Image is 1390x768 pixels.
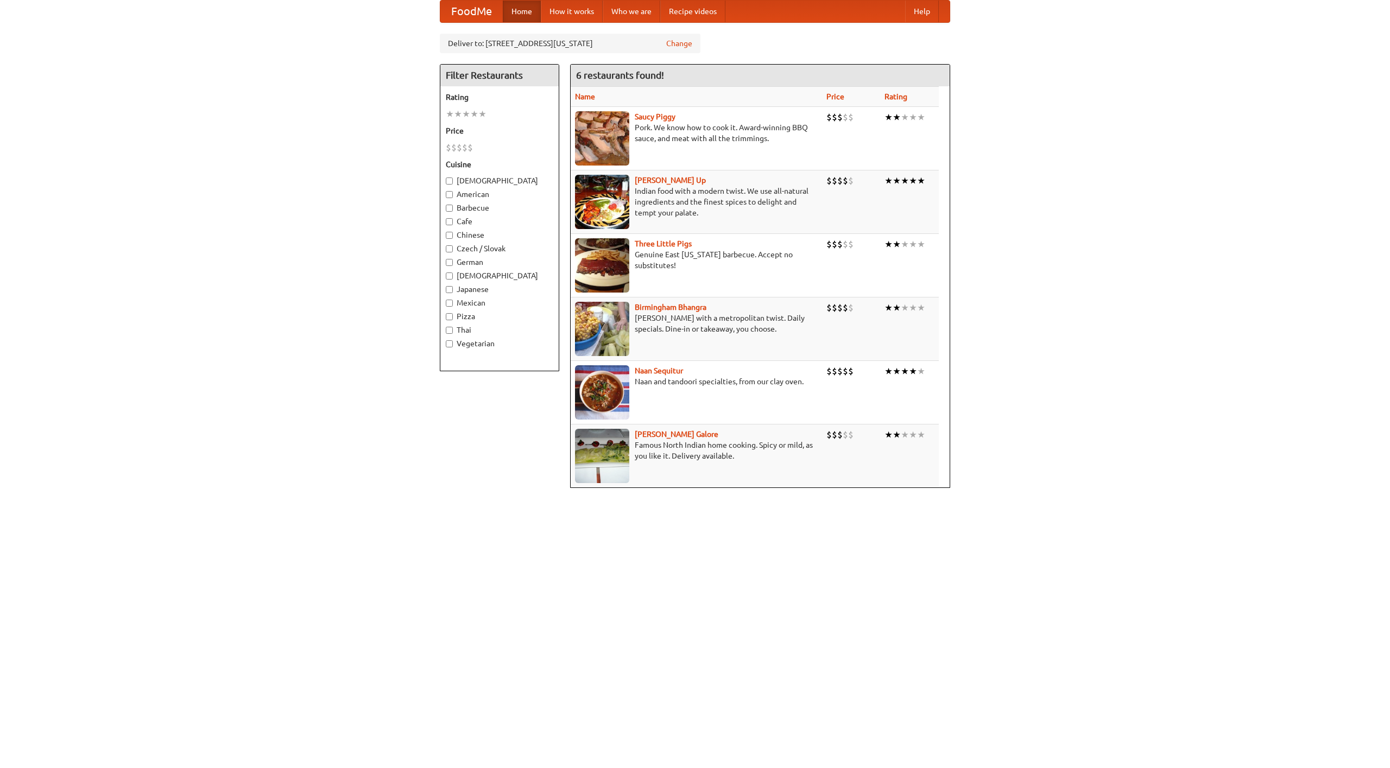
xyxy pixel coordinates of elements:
[462,142,467,154] li: $
[446,325,553,335] label: Thai
[917,111,925,123] li: ★
[843,238,848,250] li: $
[832,365,837,377] li: $
[660,1,725,22] a: Recipe videos
[848,238,854,250] li: $
[917,175,925,187] li: ★
[843,175,848,187] li: $
[603,1,660,22] a: Who we are
[905,1,939,22] a: Help
[901,175,909,187] li: ★
[635,303,706,312] a: Birmingham Bhangra
[917,302,925,314] li: ★
[884,302,893,314] li: ★
[575,302,629,356] img: bhangra.jpg
[909,175,917,187] li: ★
[843,302,848,314] li: $
[826,92,844,101] a: Price
[909,111,917,123] li: ★
[446,313,453,320] input: Pizza
[909,429,917,441] li: ★
[848,302,854,314] li: $
[470,108,478,120] li: ★
[446,108,454,120] li: ★
[826,302,832,314] li: $
[446,311,553,322] label: Pizza
[917,429,925,441] li: ★
[446,216,553,227] label: Cafe
[446,232,453,239] input: Chinese
[440,34,700,53] div: Deliver to: [STREET_ADDRESS][US_STATE]
[635,239,692,248] a: Three Little Pigs
[884,429,893,441] li: ★
[462,108,470,120] li: ★
[909,365,917,377] li: ★
[901,302,909,314] li: ★
[884,365,893,377] li: ★
[575,92,595,101] a: Name
[843,365,848,377] li: $
[901,365,909,377] li: ★
[575,238,629,293] img: littlepigs.jpg
[826,111,832,123] li: $
[446,270,553,281] label: [DEMOGRAPHIC_DATA]
[832,302,837,314] li: $
[909,238,917,250] li: ★
[575,429,629,483] img: currygalore.jpg
[832,111,837,123] li: $
[446,177,453,185] input: [DEMOGRAPHIC_DATA]
[901,429,909,441] li: ★
[446,245,453,252] input: Czech / Slovak
[446,338,553,349] label: Vegetarian
[446,218,453,225] input: Cafe
[837,365,843,377] li: $
[832,175,837,187] li: $
[575,186,818,218] p: Indian food with a modern twist. We use all-natural ingredients and the finest spices to delight ...
[837,238,843,250] li: $
[576,70,664,80] ng-pluralize: 6 restaurants found!
[826,429,832,441] li: $
[884,238,893,250] li: ★
[478,108,486,120] li: ★
[446,159,553,170] h5: Cuisine
[446,284,553,295] label: Japanese
[635,112,675,121] b: Saucy Piggy
[893,175,901,187] li: ★
[575,376,818,387] p: Naan and tandoori specialties, from our clay oven.
[446,92,553,103] h5: Rating
[893,429,901,441] li: ★
[575,440,818,461] p: Famous North Indian home cooking. Spicy or mild, as you like it. Delivery available.
[837,429,843,441] li: $
[446,300,453,307] input: Mexican
[575,249,818,271] p: Genuine East [US_STATE] barbecue. Accept no substitutes!
[893,365,901,377] li: ★
[575,175,629,229] img: curryup.jpg
[843,429,848,441] li: $
[446,230,553,240] label: Chinese
[503,1,541,22] a: Home
[446,142,451,154] li: $
[635,366,683,375] b: Naan Sequitur
[467,142,473,154] li: $
[893,238,901,250] li: ★
[826,175,832,187] li: $
[454,108,462,120] li: ★
[837,175,843,187] li: $
[848,429,854,441] li: $
[635,176,706,185] b: [PERSON_NAME] Up
[446,272,453,280] input: [DEMOGRAPHIC_DATA]
[440,65,559,86] h4: Filter Restaurants
[575,313,818,334] p: [PERSON_NAME] with a metropolitan twist. Daily specials. Dine-in or takeaway, you choose.
[901,238,909,250] li: ★
[446,257,553,268] label: German
[893,111,901,123] li: ★
[837,302,843,314] li: $
[848,365,854,377] li: $
[575,122,818,144] p: Pork. We know how to cook it. Award-winning BBQ sauce, and meat with all the trimmings.
[893,302,901,314] li: ★
[446,125,553,136] h5: Price
[440,1,503,22] a: FoodMe
[457,142,462,154] li: $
